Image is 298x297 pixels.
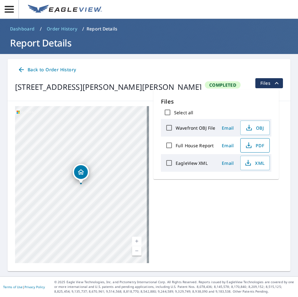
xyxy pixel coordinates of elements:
li: / [82,25,84,33]
button: XML [240,156,270,170]
a: Terms of Use [3,285,23,289]
button: filesDropdownBtn-67075821 [255,78,283,88]
button: PDF [240,138,270,153]
div: [STREET_ADDRESS][PERSON_NAME][PERSON_NAME] [15,81,202,93]
button: Email [218,123,238,133]
p: Files [161,97,271,106]
label: Wavefront OBJ File [176,125,215,131]
a: Dashboard [8,24,37,34]
p: Report Details [87,26,117,32]
label: Full House Report [176,143,214,148]
span: Email [220,160,235,166]
span: OBJ [244,124,264,132]
span: Completed [205,82,240,88]
a: Current Level 17, Zoom Out [132,246,141,256]
li: / [40,25,42,33]
button: Email [218,141,238,150]
span: Order History [47,26,77,32]
p: © 2025 Eagle View Technologies, Inc. and Pictometry International Corp. All Rights Reserved. Repo... [54,280,295,294]
a: Privacy Policy [24,285,45,289]
div: Dropped pin, building 1, Residential property, 52 BLAZIER PARK ST E BROOKS, AB T1R0K6 [73,164,89,183]
label: Select all [174,110,193,116]
span: Back to Order History [18,66,76,74]
span: XML [244,159,264,167]
a: Current Level 17, Zoom In [132,237,141,246]
a: Back to Order History [15,64,78,76]
img: EV Logo [28,5,102,14]
span: Files [260,79,280,87]
h1: Report Details [8,36,290,49]
span: PDF [244,142,264,149]
button: Email [218,158,238,168]
a: Order History [44,24,80,34]
label: EagleView XML [176,160,208,166]
button: OBJ [240,121,270,135]
nav: breadcrumb [8,24,290,34]
span: Email [220,143,235,148]
p: | [3,285,45,289]
span: Email [220,125,235,131]
a: EV Logo [24,1,106,18]
span: Dashboard [10,26,35,32]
